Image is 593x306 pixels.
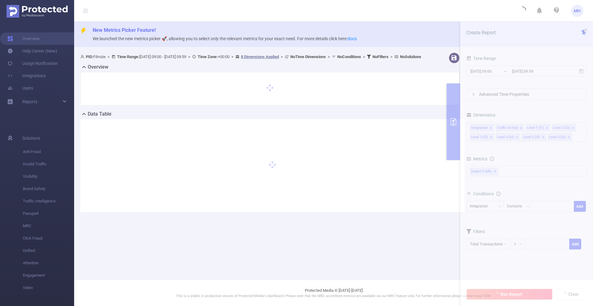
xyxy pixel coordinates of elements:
a: Usage Notification [7,57,58,70]
i: icon: thunderbolt [80,28,86,34]
button: icon: close [584,27,588,33]
a: Integrations [7,70,46,82]
b: Time Range: [117,54,139,59]
b: No Filters [372,54,389,59]
span: Invalid Traffic [23,158,74,170]
span: Click Fraud [23,232,74,244]
span: Traffic Intelligence [23,195,74,207]
span: Engagement [23,269,74,282]
span: > [106,54,111,59]
span: New Metrics Picker Feature! [93,27,156,33]
span: Filmzie [DATE] 09:00 - [DATE] 09:59 +00:00 [80,54,421,59]
a: Overview [7,32,40,45]
h2: Data Table [88,110,111,118]
i: icon: close [584,28,588,32]
span: > [229,54,235,59]
span: > [186,54,192,59]
a: Reports [22,96,37,108]
span: Reports [22,99,37,104]
p: This is a stable, in production version of Protected Media's dashboard. Please note that the MRC ... [90,294,578,299]
span: MRC [23,220,74,232]
a: docs [347,36,357,41]
span: MH [574,5,581,17]
span: We launched the new metrics picker 🚀, allowing you to select only the relevant metrics for your e... [93,36,357,41]
span: Passport [23,207,74,220]
span: Brand Safety [23,183,74,195]
footer: Protected Media © [DATE]-[DATE] [74,280,593,306]
img: Protected Media [6,5,68,18]
b: PID: [86,54,93,59]
b: No Solutions [400,54,421,59]
b: Time Zone: [198,54,218,59]
span: Anti-Fraud [23,146,74,158]
span: Unified [23,244,74,257]
span: Video [23,282,74,294]
span: > [361,54,367,59]
b: No Conditions [337,54,361,59]
span: Visibility [23,170,74,183]
a: Help Center (New) [7,45,57,57]
h2: Overview [88,63,108,71]
span: > [389,54,394,59]
b: No Time Dimensions [290,54,326,59]
i: icon: loading [519,6,526,15]
span: Attention [23,257,74,269]
u: 8 Dimensions Applied [241,54,279,59]
span: > [326,54,332,59]
a: Users [7,82,33,94]
i: icon: user [80,55,86,59]
span: > [279,54,285,59]
span: Solutions [22,132,40,144]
